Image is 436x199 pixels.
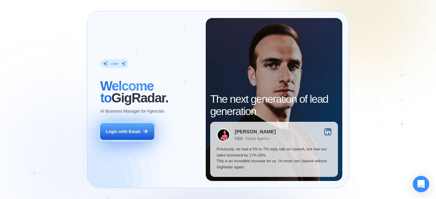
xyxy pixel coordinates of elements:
[210,93,338,117] h2: The next generation of lead generation.
[235,129,276,134] div: [PERSON_NAME]
[106,129,140,135] div: Login with Email
[100,108,164,114] p: AI Business Manager for Agencies
[235,136,243,141] div: CEO
[413,176,429,192] div: Open Intercom Messenger
[100,123,154,140] button: Login with Email
[100,79,154,105] span: Welcome to
[100,80,199,104] h2: ‍ GigRadar.
[246,136,270,141] div: Digital Agency
[111,62,119,66] div: Login
[217,146,331,170] p: Previously, we had a 5% to 7% reply rate on Upwork, but now our sales increased by 17%-20%. This ...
